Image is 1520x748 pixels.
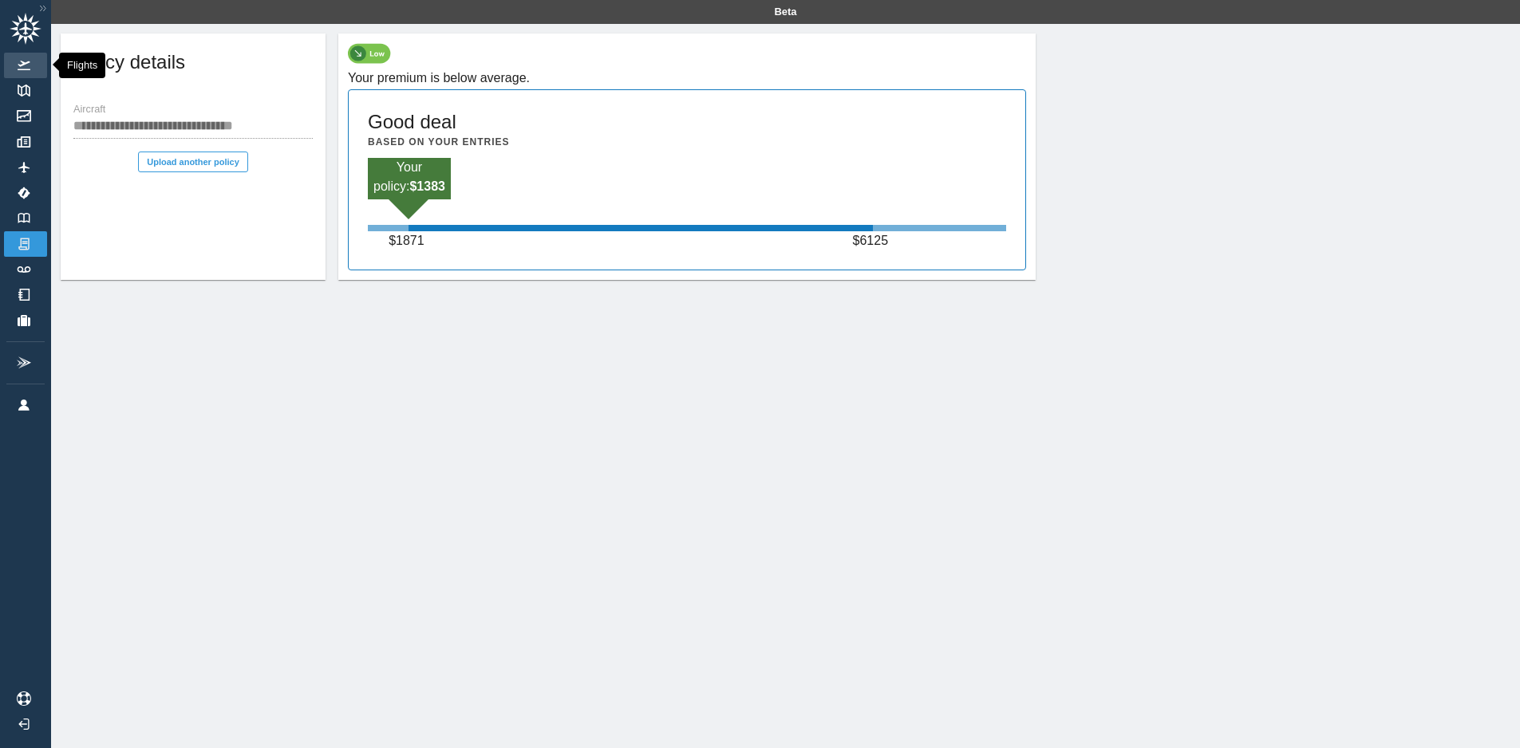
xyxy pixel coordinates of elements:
div: Policy details [61,33,326,97]
p: Your policy: [368,158,451,196]
p: $ 1871 [389,231,428,250]
p: $ 6125 [853,231,893,250]
h5: Good deal [368,109,456,135]
img: low-policy-chip-9b0cc05e33be86b55243.svg [348,43,393,64]
h6: Based on your entries [368,135,509,150]
button: Upload another policy [138,152,248,172]
h6: Your premium is below average. [348,67,1026,89]
b: $ 1383 [409,179,445,193]
label: Aircraft [73,103,105,117]
h5: Policy details [73,49,185,75]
